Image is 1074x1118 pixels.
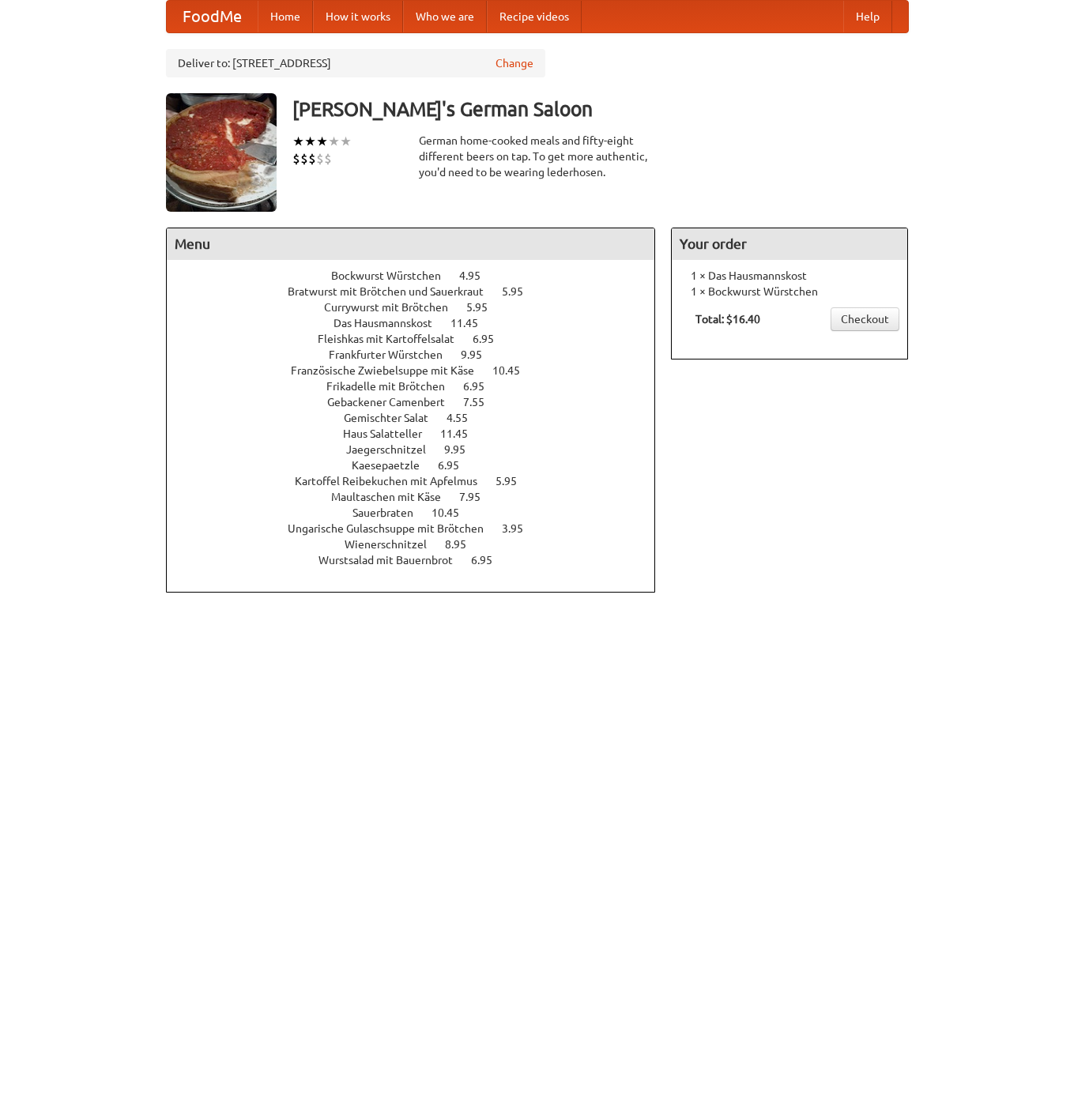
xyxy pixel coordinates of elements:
li: 1 × Bockwurst Würstchen [680,284,899,299]
span: 9.95 [461,348,498,361]
a: Bratwurst mit Brötchen und Sauerkraut 5.95 [288,285,552,298]
li: ★ [328,133,340,150]
span: 3.95 [502,522,539,535]
a: Bockwurst Würstchen 4.95 [331,269,510,282]
span: Das Hausmannskost [334,317,448,329]
a: Frikadelle mit Brötchen 6.95 [326,380,514,393]
span: 6.95 [473,333,510,345]
a: FoodMe [167,1,258,32]
span: 4.55 [447,412,484,424]
span: Bockwurst Würstchen [331,269,457,282]
li: $ [324,150,332,168]
span: 5.95 [496,475,533,487]
a: Maultaschen mit Käse 7.95 [331,491,510,503]
h4: Your order [672,228,907,260]
span: Sauerbraten [352,506,429,519]
span: Fleishkas mit Kartoffelsalat [318,333,470,345]
a: Das Hausmannskost 11.45 [334,317,507,329]
a: Home [258,1,313,32]
a: Gebackener Camenbert 7.55 [327,396,514,408]
span: 6.95 [471,554,508,567]
a: Französische Zwiebelsuppe mit Käse 10.45 [291,364,549,377]
a: Wienerschnitzel 8.95 [345,538,496,551]
li: $ [300,150,308,168]
li: ★ [304,133,316,150]
span: 6.95 [438,459,475,472]
span: Wurstsalad mit Bauernbrot [318,554,469,567]
div: German home-cooked meals and fifty-eight different beers on tap. To get more authentic, you'd nee... [419,133,656,180]
span: Wienerschnitzel [345,538,443,551]
a: Ungarische Gulaschsuppe mit Brötchen 3.95 [288,522,552,535]
a: Checkout [831,307,899,331]
a: Kaesepaetzle 6.95 [352,459,488,472]
span: 9.95 [444,443,481,456]
div: Deliver to: [STREET_ADDRESS] [166,49,545,77]
span: Gebackener Camenbert [327,396,461,408]
li: ★ [340,133,352,150]
h4: Menu [167,228,655,260]
li: $ [316,150,324,168]
h3: [PERSON_NAME]'s German Saloon [292,93,909,125]
span: 11.45 [450,317,494,329]
li: ★ [292,133,304,150]
span: 7.55 [463,396,500,408]
a: Sauerbraten 10.45 [352,506,488,519]
span: Jaegerschnitzel [346,443,442,456]
span: Kaesepaetzle [352,459,435,472]
a: Recipe videos [487,1,582,32]
span: Maultaschen mit Käse [331,491,457,503]
a: Change [496,55,533,71]
a: Frankfurter Würstchen 9.95 [329,348,511,361]
a: How it works [313,1,403,32]
span: Haus Salatteller [343,427,438,440]
span: 7.95 [459,491,496,503]
li: $ [292,150,300,168]
li: 1 × Das Hausmannskost [680,268,899,284]
a: Fleishkas mit Kartoffelsalat 6.95 [318,333,523,345]
a: Gemischter Salat 4.55 [344,412,497,424]
span: 4.95 [459,269,496,282]
a: Who we are [403,1,487,32]
span: Currywurst mit Brötchen [324,301,464,314]
span: 5.95 [466,301,503,314]
span: 5.95 [502,285,539,298]
span: Frikadelle mit Brötchen [326,380,461,393]
li: ★ [316,133,328,150]
span: 10.45 [431,506,475,519]
span: Frankfurter Würstchen [329,348,458,361]
span: Bratwurst mit Brötchen und Sauerkraut [288,285,499,298]
span: Gemischter Salat [344,412,444,424]
b: Total: $16.40 [695,313,760,326]
span: Französische Zwiebelsuppe mit Käse [291,364,490,377]
a: Kartoffel Reibekuchen mit Apfelmus 5.95 [295,475,546,487]
a: Help [843,1,892,32]
span: 10.45 [492,364,536,377]
span: 8.95 [445,538,482,551]
li: $ [308,150,316,168]
span: Kartoffel Reibekuchen mit Apfelmus [295,475,493,487]
span: 6.95 [463,380,500,393]
a: Haus Salatteller 11.45 [343,427,497,440]
img: angular.jpg [166,93,277,212]
span: Ungarische Gulaschsuppe mit Brötchen [288,522,499,535]
span: 11.45 [440,427,484,440]
a: Wurstsalad mit Bauernbrot 6.95 [318,554,522,567]
a: Currywurst mit Brötchen 5.95 [324,301,517,314]
a: Jaegerschnitzel 9.95 [346,443,495,456]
